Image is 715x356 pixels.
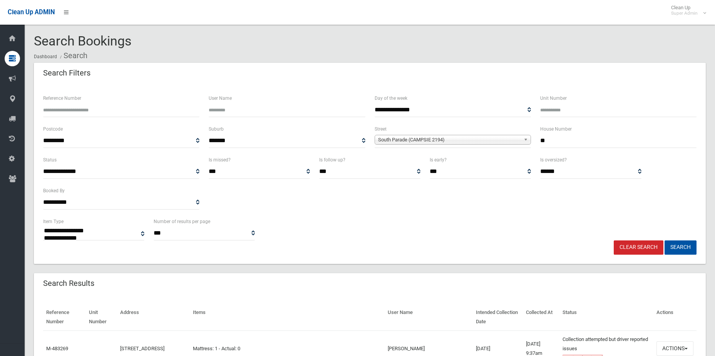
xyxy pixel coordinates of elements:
label: Unit Number [540,94,567,102]
a: M-483269 [46,346,68,351]
th: Collected At [523,304,559,331]
label: Item Type [43,217,64,226]
label: Suburb [209,125,224,133]
label: Is early? [430,156,447,164]
span: South Parade (CAMPSIE 2194) [378,135,521,144]
a: Dashboard [34,54,57,59]
label: Number of results per page [154,217,210,226]
label: Street [375,125,387,133]
label: User Name [209,94,232,102]
label: Booked By [43,186,65,195]
th: Items [190,304,385,331]
th: Intended Collection Date [473,304,523,331]
th: User Name [385,304,472,331]
label: Is oversized? [540,156,567,164]
th: Actions [653,304,697,331]
label: Day of the week [375,94,407,102]
button: Search [665,240,697,255]
label: Reference Number [43,94,81,102]
th: Address [117,304,190,331]
li: Search [58,49,87,63]
label: Status [43,156,57,164]
header: Search Results [34,276,104,291]
span: Clean Up ADMIN [8,8,55,16]
label: Is missed? [209,156,231,164]
label: Is follow up? [319,156,345,164]
a: Clear Search [614,240,663,255]
th: Status [559,304,653,331]
header: Search Filters [34,65,100,81]
button: Actions [656,341,693,356]
th: Unit Number [86,304,117,331]
a: [STREET_ADDRESS] [120,346,164,351]
span: Clean Up [667,5,705,16]
th: Reference Number [43,304,86,331]
label: Postcode [43,125,63,133]
label: House Number [540,125,572,133]
span: Search Bookings [34,33,132,49]
small: Super Admin [671,10,698,16]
